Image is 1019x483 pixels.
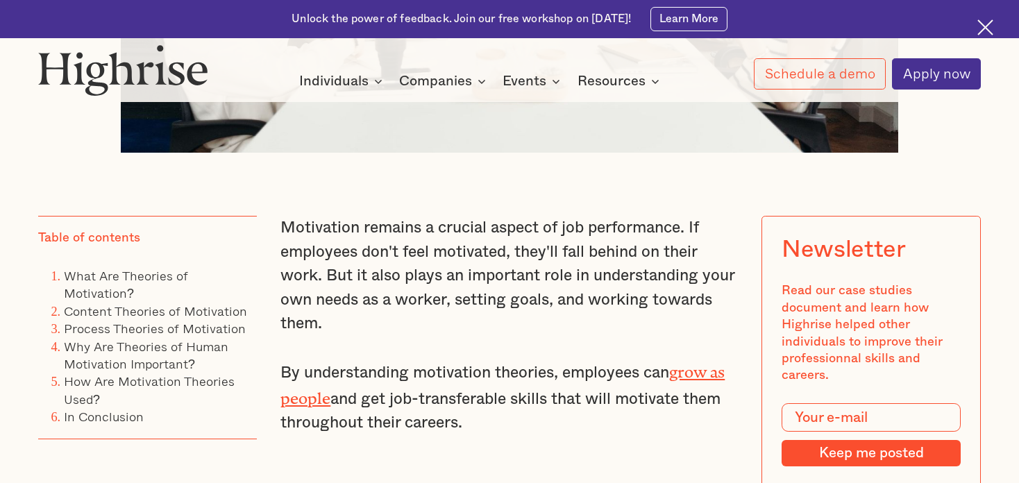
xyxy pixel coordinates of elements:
[64,319,246,338] a: Process Theories of Motivation
[503,73,546,90] div: Events
[503,73,564,90] div: Events
[64,337,228,373] a: Why Are Theories of Human Motivation Important?
[299,73,387,90] div: Individuals
[399,73,472,90] div: Companies
[292,12,631,27] div: Unlock the power of feedback. Join our free workshop on [DATE]!
[578,73,664,90] div: Resources
[280,216,738,335] p: Motivation remains a crucial aspect of job performance. If employees don't feel motivated, they'l...
[892,58,981,90] a: Apply now
[280,358,738,435] p: By understanding motivation theories, employees can and get job-transferable skills that will mot...
[64,371,235,408] a: How Are Motivation Theories Used?
[578,73,646,90] div: Resources
[782,282,961,384] div: Read our case studies document and learn how Highrise helped other individuals to improve their p...
[782,236,906,264] div: Newsletter
[650,7,727,31] a: Learn More
[782,440,961,467] input: Keep me posted
[754,58,886,90] a: Schedule a demo
[38,44,208,96] img: Highrise logo
[38,230,140,246] div: Table of contents
[399,73,490,90] div: Companies
[299,73,369,90] div: Individuals
[782,403,961,432] input: Your e-mail
[64,266,188,303] a: What Are Theories of Motivation?
[977,19,993,35] img: Cross icon
[280,363,725,400] a: grow as people
[782,403,961,466] form: Modal Form
[64,301,247,321] a: Content Theories of Motivation
[64,407,144,426] a: In Conclusion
